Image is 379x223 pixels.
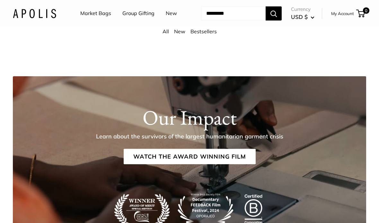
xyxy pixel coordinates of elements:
[122,9,154,18] a: Group Gifting
[357,10,365,17] a: 0
[13,9,56,18] img: Apolis
[163,28,169,35] a: All
[80,9,111,18] a: Market Bags
[291,5,314,14] span: Currency
[201,6,266,21] input: Search...
[166,9,177,18] a: New
[190,28,217,35] a: Bestsellers
[143,105,237,130] h1: Our Impact
[291,13,308,20] span: USD $
[331,10,354,17] a: My Account
[174,28,185,35] a: New
[96,132,283,141] p: Learn about the survivors of the largest humanitarian garment crisis
[291,12,314,22] button: USD $
[266,6,282,21] button: Search
[363,7,369,14] span: 0
[124,149,256,164] a: Watch the Award Winning Film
